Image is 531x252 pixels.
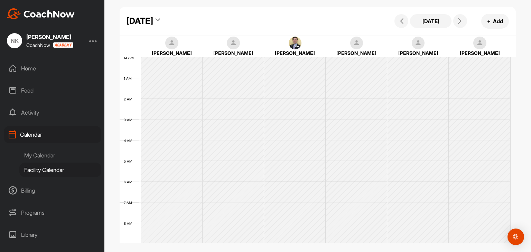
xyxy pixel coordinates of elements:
[26,34,73,40] div: [PERSON_NAME]
[332,49,382,57] div: [PERSON_NAME]
[120,180,139,184] div: 6 AM
[270,49,320,57] div: [PERSON_NAME]
[147,49,197,57] div: [PERSON_NAME]
[120,201,139,205] div: 7 AM
[4,182,101,199] div: Billing
[350,37,363,50] img: square_default-ef6cabf814de5a2bf16c804365e32c732080f9872bdf737d349900a9daf73cf9.png
[393,49,443,57] div: [PERSON_NAME]
[4,82,101,99] div: Feed
[227,37,240,50] img: square_default-ef6cabf814de5a2bf16c804365e32c732080f9872bdf737d349900a9daf73cf9.png
[410,14,451,28] button: [DATE]
[53,42,73,48] img: CoachNow acadmey
[120,55,141,59] div: 12 AM
[4,60,101,77] div: Home
[120,159,139,163] div: 5 AM
[19,163,101,177] div: Facility Calendar
[120,221,139,225] div: 8 AM
[127,15,153,27] div: [DATE]
[7,8,75,19] img: CoachNow
[4,204,101,221] div: Programs
[120,138,139,143] div: 4 AM
[120,97,139,101] div: 2 AM
[19,148,101,163] div: My Calendar
[120,242,139,246] div: 9 AM
[165,37,178,50] img: square_default-ef6cabf814de5a2bf16c804365e32c732080f9872bdf737d349900a9daf73cf9.png
[120,76,139,80] div: 1 AM
[26,42,73,48] div: CoachNow
[4,104,101,121] div: Activity
[289,37,302,50] img: square_9f5fd7803bd8b30925cdd02c280f4d95.jpg
[473,37,486,50] img: square_default-ef6cabf814de5a2bf16c804365e32c732080f9872bdf737d349900a9daf73cf9.png
[455,49,505,57] div: [PERSON_NAME]
[481,14,509,29] button: +Add
[412,37,425,50] img: square_default-ef6cabf814de5a2bf16c804365e32c732080f9872bdf737d349900a9daf73cf9.png
[507,229,524,245] div: Open Intercom Messenger
[4,226,101,243] div: Library
[487,18,491,25] span: +
[120,118,139,122] div: 3 AM
[208,49,259,57] div: [PERSON_NAME]
[4,126,101,143] div: Calendar
[7,33,22,48] div: NK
